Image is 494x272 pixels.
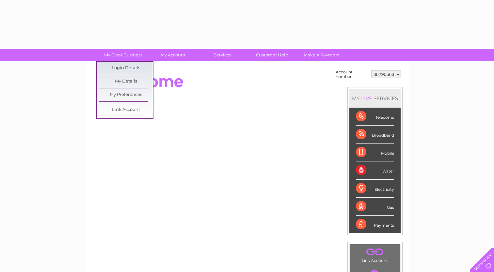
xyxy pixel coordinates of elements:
div: Broadband [356,126,394,144]
div: Electricity [356,180,394,198]
a: Make A Payment [295,49,349,61]
a: Services [196,49,249,61]
td: Link Account [350,244,400,264]
div: Water [356,161,394,179]
div: LIVE [360,95,374,101]
a: My Account [146,49,200,61]
a: . [352,246,398,257]
a: Login Details [99,62,153,75]
a: My Details [99,75,153,88]
div: Mobile [356,144,394,161]
a: My Clear Business [96,49,150,61]
div: Payments [356,216,394,233]
td: Account number [334,68,370,81]
div: Gas [356,198,394,216]
a: My Preferences [99,88,153,101]
a: Customer Help [245,49,299,61]
div: MY SERVICES [349,89,401,108]
a: Link Account [99,103,153,116]
div: Telecoms [356,108,394,126]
